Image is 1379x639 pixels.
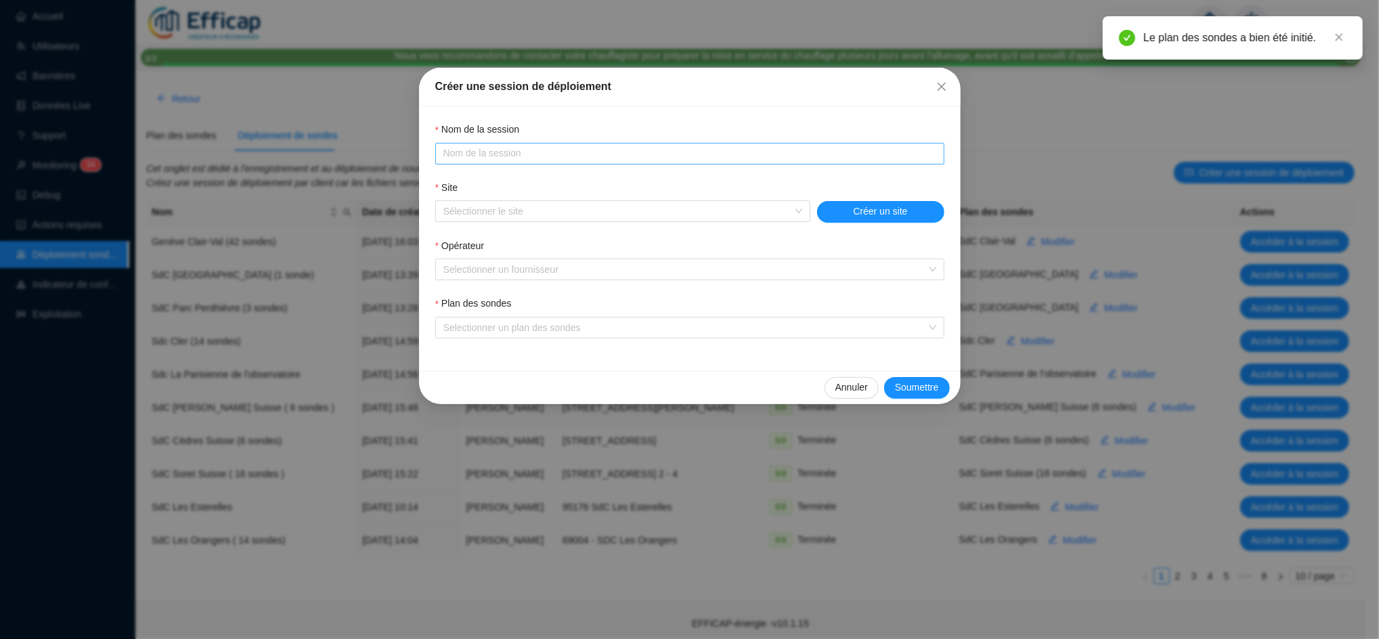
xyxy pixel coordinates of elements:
[1334,32,1344,42] span: close
[817,201,944,223] button: Créer un site
[884,377,950,399] button: Soumettre
[443,201,790,221] input: Site
[435,79,944,95] div: Créer une session de déploiement
[895,380,939,395] span: Soumettre
[1332,30,1347,45] a: Close
[435,296,521,311] label: Plan des sondes
[853,204,907,219] span: Créer un site
[435,239,494,253] label: Opérateur
[443,146,934,160] input: Nom du plan Nom de la session
[931,81,953,92] span: Fermer
[835,380,868,395] span: Annuler
[931,76,953,97] button: Close
[435,123,529,137] label: Nom de la session
[435,181,467,195] label: Site
[817,206,944,217] a: Créer un site
[936,81,947,92] span: close
[1119,30,1135,46] span: check-circle
[443,317,924,338] input: Plan des sondes
[825,377,879,399] button: Annuler
[1143,30,1347,46] div: Le plan des sondes a bien été initié.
